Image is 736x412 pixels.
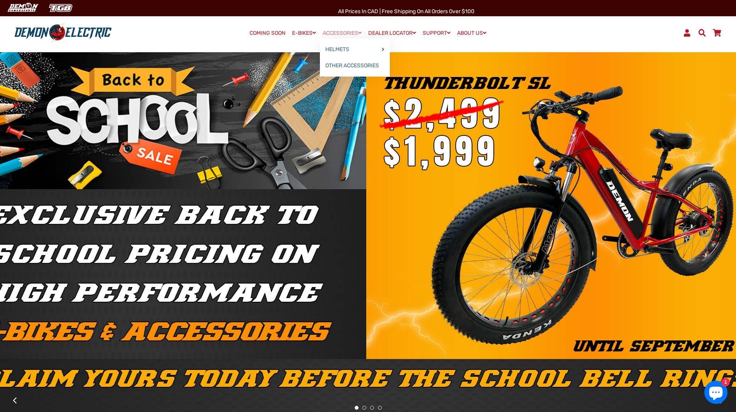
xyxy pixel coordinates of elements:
[320,58,390,74] a: OTHER ACCESSORIES
[454,27,489,39] a: ABOUT US
[338,8,474,15] span: All Prices in CAD | Free shipping on all orders over $100
[45,2,76,14] img: TGB Canada
[420,27,453,39] a: SUPPORT
[362,406,366,410] button: 2 of 4
[378,406,382,410] button: 4 of 4
[4,2,41,14] img: Demon Electric
[320,41,390,58] a: HELMETS
[365,27,419,39] a: DEALER LOCATOR
[320,27,364,39] a: ACCESSORIES
[12,23,114,43] img: Demon Electric logo
[289,27,319,39] a: E-BIKES
[702,381,730,406] inbox-online-store-chat: Shopify online store chat
[370,406,374,410] button: 3 of 4
[355,406,359,410] button: 1 of 4
[247,28,288,39] a: COMING SOON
